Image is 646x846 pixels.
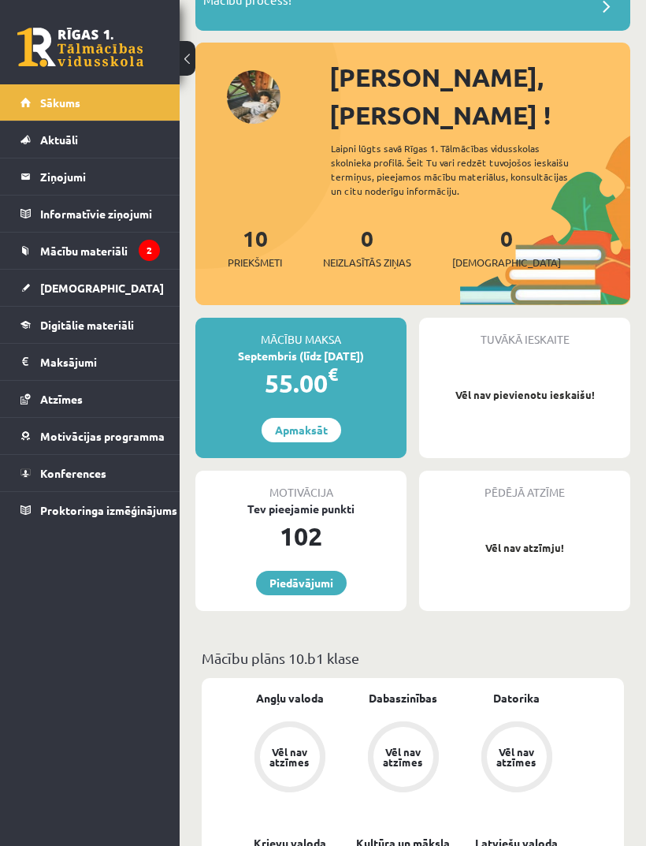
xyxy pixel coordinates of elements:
a: Vēl nav atzīmes [460,721,574,796]
legend: Ziņojumi [40,158,160,195]
div: Septembris (līdz [DATE]) [195,348,407,364]
a: Datorika [493,690,540,706]
span: Motivācijas programma [40,429,165,443]
a: 0[DEMOGRAPHIC_DATA] [452,224,561,270]
a: Dabaszinības [369,690,437,706]
span: Digitālie materiāli [40,318,134,332]
a: Informatīvie ziņojumi2 [20,196,160,232]
a: Mācību materiāli [20,233,160,269]
p: Vēl nav atzīmju! [427,540,622,556]
div: [PERSON_NAME], [PERSON_NAME] ! [329,58,630,134]
p: Mācību plāns 10.b1 klase [202,647,624,669]
legend: Informatīvie ziņojumi [40,196,160,232]
div: Tev pieejamie punkti [195,501,407,517]
p: Vēl nav pievienotu ieskaišu! [427,387,622,403]
a: Ziņojumi [20,158,160,195]
div: Vēl nav atzīmes [268,747,312,767]
span: Atzīmes [40,392,83,406]
a: 10Priekšmeti [228,224,282,270]
span: Sākums [40,95,80,110]
a: Sākums [20,84,160,121]
div: Mācību maksa [195,318,407,348]
div: Tuvākā ieskaite [419,318,630,348]
div: Motivācija [195,471,407,501]
span: € [328,363,338,386]
span: [DEMOGRAPHIC_DATA] [452,255,561,270]
span: [DEMOGRAPHIC_DATA] [40,281,164,295]
span: Mācību materiāli [40,244,128,258]
span: Priekšmeti [228,255,282,270]
a: Maksājumi [20,344,160,380]
a: Piedāvājumi [256,571,347,595]
span: Aktuāli [40,132,78,147]
a: Aktuāli [20,121,160,158]
a: [DEMOGRAPHIC_DATA] [20,270,160,306]
div: Laipni lūgts savā Rīgas 1. Tālmācības vidusskolas skolnieka profilā. Šeit Tu vari redzēt tuvojošo... [331,141,592,198]
span: Neizlasītās ziņas [323,255,411,270]
a: Konferences [20,455,160,491]
a: Atzīmes [20,381,160,417]
a: Motivācijas programma [20,418,160,454]
div: Pēdējā atzīme [419,471,630,501]
div: 55.00 [195,364,407,402]
a: Digitālie materiāli [20,307,160,343]
i: 2 [139,240,160,261]
div: 102 [195,517,407,555]
span: Proktoringa izmēģinājums [40,503,177,517]
a: Apmaksāt [262,418,341,442]
div: Vēl nav atzīmes [381,747,425,767]
legend: Maksājumi [40,344,160,380]
div: Vēl nav atzīmes [495,747,539,767]
a: 0Neizlasītās ziņas [323,224,411,270]
span: Konferences [40,466,106,480]
a: Vēl nav atzīmes [233,721,347,796]
a: Proktoringa izmēģinājums [20,492,160,528]
a: Vēl nav atzīmes [347,721,460,796]
a: Rīgas 1. Tālmācības vidusskola [17,28,143,67]
a: Angļu valoda [256,690,324,706]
